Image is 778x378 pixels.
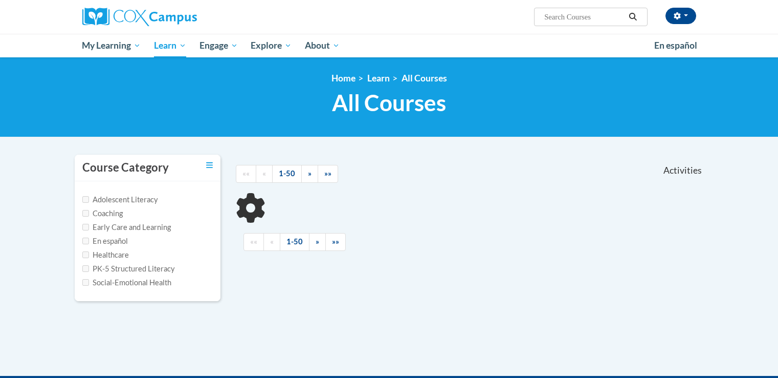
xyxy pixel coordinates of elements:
[199,39,238,52] span: Engage
[193,34,244,57] a: Engage
[262,169,266,178] span: «
[325,233,346,251] a: End
[244,34,298,57] a: Explore
[301,165,318,183] a: Next
[309,233,326,251] a: Next
[206,160,213,171] a: Toggle collapse
[272,165,302,183] a: 1-50
[625,11,640,23] button: Search
[316,237,319,246] span: »
[270,237,274,246] span: «
[665,8,696,24] button: Account Settings
[367,73,390,83] a: Learn
[324,169,331,178] span: »»
[82,8,277,26] a: Cox Campus
[251,39,292,52] span: Explore
[648,35,704,56] a: En español
[663,165,702,176] span: Activities
[305,39,340,52] span: About
[332,89,446,116] span: All Courses
[332,237,339,246] span: »»
[402,73,447,83] a: All Courses
[154,39,186,52] span: Learn
[67,34,712,57] div: Main menu
[82,249,129,261] label: Healthcare
[82,160,169,176] h3: Course Category
[82,39,141,52] span: My Learning
[243,233,264,251] a: Begining
[82,210,89,217] input: Checkbox for Options
[76,34,148,57] a: My Learning
[250,237,257,246] span: ««
[147,34,193,57] a: Learn
[331,73,355,83] a: Home
[82,265,89,272] input: Checkbox for Options
[82,236,128,247] label: En español
[236,165,256,183] a: Begining
[82,196,89,203] input: Checkbox for Options
[82,263,175,275] label: PK-5 Structured Literacy
[82,194,158,205] label: Adolescent Literacy
[82,222,171,233] label: Early Care and Learning
[280,233,309,251] a: 1-50
[242,169,250,178] span: ««
[298,34,346,57] a: About
[82,238,89,244] input: Checkbox for Options
[82,8,197,26] img: Cox Campus
[318,165,338,183] a: End
[82,208,123,219] label: Coaching
[308,169,312,178] span: »
[654,40,697,51] span: En español
[82,224,89,230] input: Checkbox for Options
[543,11,625,23] input: Search Courses
[82,277,171,288] label: Social-Emotional Health
[263,233,280,251] a: Previous
[256,165,273,183] a: Previous
[82,251,89,258] input: Checkbox for Options
[82,279,89,286] input: Checkbox for Options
